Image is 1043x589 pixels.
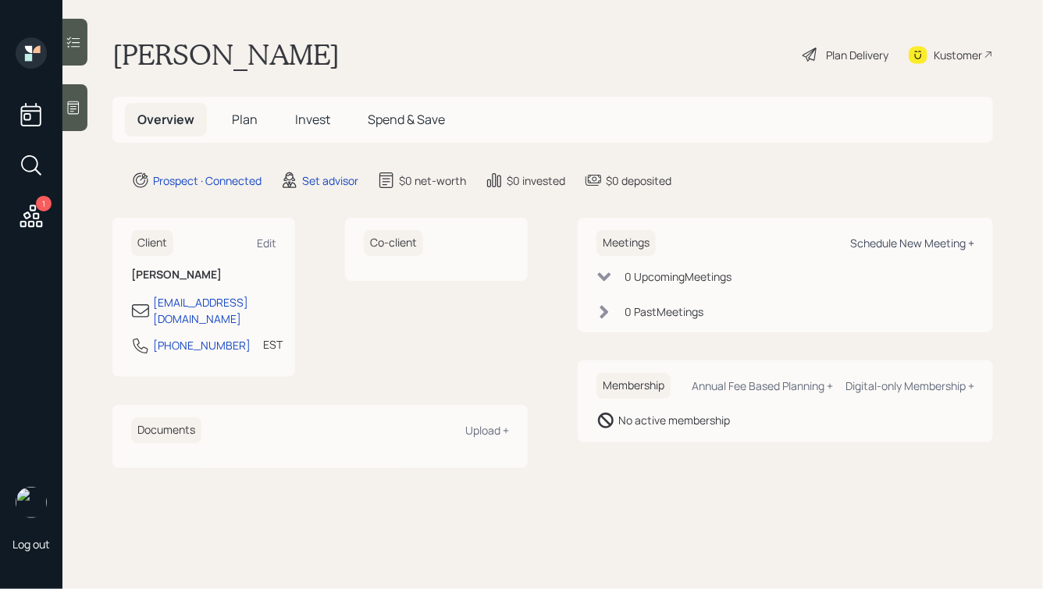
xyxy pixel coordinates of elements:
[16,487,47,518] img: hunter_neumayer.jpg
[507,172,565,189] div: $0 invested
[263,336,283,353] div: EST
[826,47,888,63] div: Plan Delivery
[232,111,258,128] span: Plan
[368,111,445,128] span: Spend & Save
[399,172,466,189] div: $0 net-worth
[295,111,330,128] span: Invest
[596,373,671,399] h6: Membership
[112,37,340,72] h1: [PERSON_NAME]
[934,47,982,63] div: Kustomer
[12,537,50,552] div: Log out
[153,337,251,353] div: [PHONE_NUMBER]
[606,172,671,189] div: $0 deposited
[845,378,974,393] div: Digital-only Membership +
[131,268,276,282] h6: [PERSON_NAME]
[257,236,276,250] div: Edit
[692,378,833,393] div: Annual Fee Based Planning +
[596,230,656,256] h6: Meetings
[625,303,703,320] div: 0 Past Meeting s
[850,236,974,250] div: Schedule New Meeting +
[131,417,201,443] h6: Documents
[302,172,358,189] div: Set advisor
[153,294,276,327] div: [EMAIL_ADDRESS][DOMAIN_NAME]
[364,230,423,256] h6: Co-client
[36,196,52,211] div: 1
[137,111,194,128] span: Overview
[131,230,173,256] h6: Client
[618,412,730,428] div: No active membership
[153,172,262,189] div: Prospect · Connected
[465,423,509,438] div: Upload +
[625,268,732,285] div: 0 Upcoming Meeting s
